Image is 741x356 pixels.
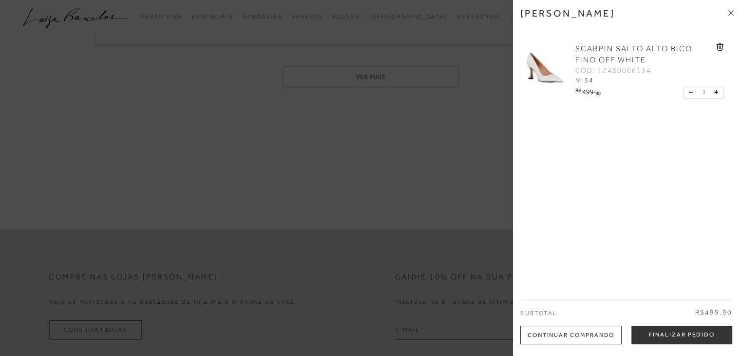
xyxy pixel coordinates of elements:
button: Finalizar Pedido [631,326,732,344]
span: Nº: [575,77,583,84]
i: R$ [575,88,581,93]
div: Continuar Comprando [520,326,622,344]
span: 1 [702,87,705,97]
h3: [PERSON_NAME] [520,7,615,19]
span: Subtotal [520,310,557,316]
img: SCARPIN SALTO ALTO BICO FINO OFF WHITE [520,43,569,92]
i: , [594,88,601,93]
a: SCARPIN SALTO ALTO BICO FINO OFF WHITE [575,43,714,66]
span: 499 [582,88,594,96]
span: CÓD: 12430006134 [575,66,651,76]
span: 90 [595,90,601,96]
span: 34 [584,76,594,84]
span: SCARPIN SALTO ALTO BICO FINO OFF WHITE [575,44,692,64]
span: R$499,90 [695,308,732,317]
